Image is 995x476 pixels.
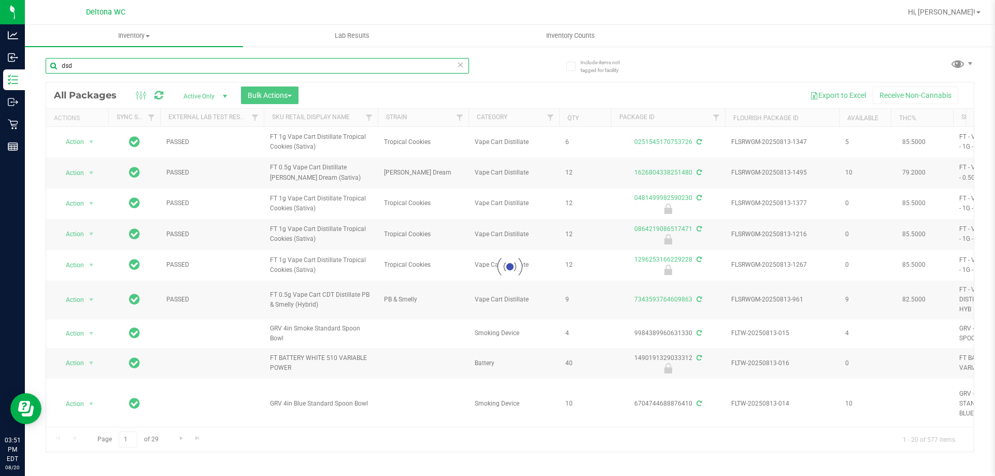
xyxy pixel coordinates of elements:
[8,75,18,85] inline-svg: Inventory
[580,59,632,74] span: Include items not tagged for facility
[8,141,18,152] inline-svg: Reports
[25,31,243,40] span: Inventory
[908,8,975,16] span: Hi, [PERSON_NAME]!
[46,58,469,74] input: Search Package ID, Item Name, SKU, Lot or Part Number...
[5,464,20,471] p: 08/20
[25,25,243,47] a: Inventory
[461,25,679,47] a: Inventory Counts
[8,30,18,40] inline-svg: Analytics
[10,393,41,424] iframe: Resource center
[532,31,609,40] span: Inventory Counts
[8,119,18,129] inline-svg: Retail
[86,8,125,17] span: Deltona WC
[8,97,18,107] inline-svg: Outbound
[8,52,18,63] inline-svg: Inbound
[457,58,464,71] span: Clear
[5,436,20,464] p: 03:51 PM EDT
[321,31,383,40] span: Lab Results
[243,25,461,47] a: Lab Results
